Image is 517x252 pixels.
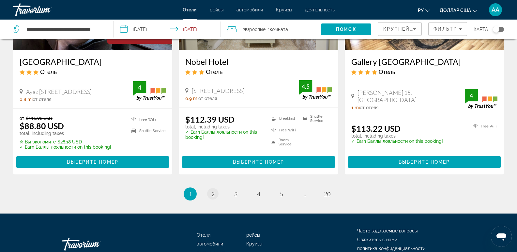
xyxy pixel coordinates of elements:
[299,80,332,99] img: TrustYou guest rating badge
[348,156,501,168] button: Выберите номер
[383,25,416,33] mat-select: Sort by
[268,114,300,123] li: Breakfast
[433,26,457,32] span: Фильтр
[16,156,169,168] button: Выберите номер
[302,190,306,198] span: ...
[488,26,504,32] button: Toggle map
[246,232,260,238] a: рейсы
[280,190,283,198] span: 5
[465,89,497,109] img: TrustYou guest rating badge
[20,97,33,102] span: 0.8 mi
[20,131,111,136] p: total, including taxes
[428,22,467,36] button: Filters
[276,7,292,12] a: Круизы
[491,226,512,247] iframe: Кнопка запуска окна обмена сообщениями
[192,87,244,94] span: [STREET_ADDRESS]
[351,105,360,110] span: 1 mi
[20,68,166,75] div: 3 star Hotel
[197,241,223,246] font: автомобили
[233,159,284,165] span: Выберите номер
[133,83,146,91] div: 4
[266,25,288,34] span: , 1
[206,68,222,75] span: Отель
[321,23,371,35] button: Search
[20,57,166,67] h3: [GEOGRAPHIC_DATA]
[245,27,266,32] span: Взрослые
[351,68,497,75] div: 4 star Hotel
[234,190,237,198] span: 3
[268,138,300,146] li: Room Service
[20,115,24,121] span: от
[357,246,425,251] a: политика конфиденциальности
[20,121,64,131] ins: $88.80 USD
[197,232,210,238] a: Отели
[357,89,465,103] span: [PERSON_NAME] 15, [GEOGRAPHIC_DATA]
[185,96,198,101] span: 0.9 mi
[357,228,418,233] a: Часто задаваемые вопросы
[351,139,443,144] p: ✓ Earn Баллы лояльности on this booking!
[26,88,92,95] span: Ayaz [STREET_ADDRESS]
[185,57,331,67] a: Nobel Hotel
[268,126,300,135] li: Free WiFi
[13,1,78,18] a: Травориум
[20,139,111,144] p: $28.18 USD
[299,82,312,90] div: 4.5
[20,139,56,144] span: ✮ Вы экономите
[379,68,395,75] span: Отель
[351,57,497,67] a: Gallery [GEOGRAPHIC_DATA]
[26,115,53,121] del: $116.98 USD
[185,68,331,75] div: 3 star Hotel
[465,92,478,99] div: 4
[114,20,220,39] button: Select check in and out date
[236,7,263,12] a: автомобили
[128,127,166,135] li: Shuttle Service
[198,96,217,101] span: от отеля
[470,124,497,129] li: Free WiFi
[351,124,401,133] ins: $113.22 USD
[133,81,166,100] img: TrustYou guest rating badge
[487,3,504,17] button: Меню пользователя
[185,124,263,129] p: total, including taxes
[300,114,332,123] li: Shuttle Service
[418,8,424,13] font: ру
[418,6,430,15] button: Изменить язык
[33,97,51,102] span: от отеля
[399,159,450,165] span: Выберите номер
[243,25,266,34] span: 2
[336,27,357,32] span: Поиск
[348,157,501,165] a: Выберите номер
[67,159,118,165] span: Выберите номер
[210,7,223,12] a: рейсы
[40,68,57,75] span: Отель
[185,129,263,140] p: ✓ Earn Баллы лояльности on this booking!
[13,187,504,200] nav: Pagination
[189,190,192,198] span: 1
[185,114,235,124] ins: $112.39 USD
[357,237,397,242] a: Свяжитесь с нами
[20,144,111,150] p: ✓ Earn Баллы лояльности on this booking!
[305,7,335,12] a: деятельность
[182,156,335,168] button: Выберите номер
[383,26,463,32] span: Крупнейшие сбережения
[324,190,330,198] span: 20
[360,105,378,110] span: от отеля
[440,8,471,13] font: доллар США
[16,157,169,165] a: Выберите номер
[270,27,288,32] span: Комната
[474,25,488,34] span: карта
[440,6,477,15] button: Изменить валюту
[246,241,262,246] a: Круизы
[183,7,197,12] a: Отели
[26,24,103,34] input: Search hotel destination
